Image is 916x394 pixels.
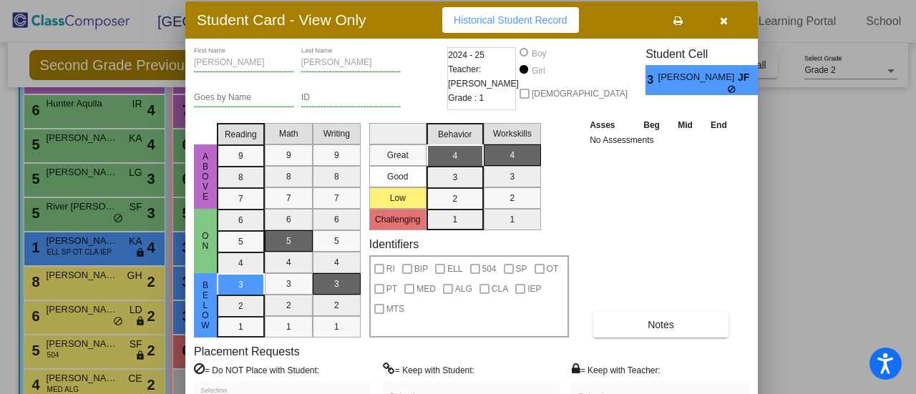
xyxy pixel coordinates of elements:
span: JF [738,70,758,85]
span: ELL [447,260,462,277]
span: MED [416,280,436,297]
label: Placement Requests [194,345,300,358]
span: Below [199,280,212,330]
span: Above [199,152,212,202]
span: Teacher: [PERSON_NAME] [448,62,519,91]
label: = Keep with Teacher: [572,363,661,377]
span: SP [516,260,527,277]
span: 4 [758,72,770,89]
th: Asses [586,117,634,133]
span: MTS [386,300,404,317]
input: goes by name [194,93,294,103]
th: Beg [634,117,668,133]
span: Notes [648,319,674,330]
span: ALG [455,280,472,297]
span: 504 [482,260,497,277]
span: On [199,231,212,251]
th: End [701,117,736,133]
button: Notes [593,312,729,338]
span: CLA [492,280,508,297]
span: IEP [527,280,541,297]
span: [PERSON_NAME] [658,70,738,85]
span: PT [386,280,397,297]
div: Boy [531,47,547,60]
span: 3 [645,72,658,89]
span: [DEMOGRAPHIC_DATA] [532,85,628,102]
span: RI [386,260,395,277]
th: Mid [669,117,701,133]
td: No Assessments [586,133,736,147]
span: 2024 - 25 [448,48,484,62]
button: Historical Student Record [442,7,579,33]
span: Grade : 1 [448,91,484,105]
span: OT [547,260,559,277]
span: BIP [414,260,428,277]
span: Historical Student Record [454,14,567,26]
h3: Student Card - View Only [197,11,366,29]
label: = Keep with Student: [383,363,474,377]
label: = Do NOT Place with Student: [194,363,319,377]
h3: Student Cell [645,47,770,61]
div: Girl [531,64,545,77]
label: Identifiers [369,237,419,251]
